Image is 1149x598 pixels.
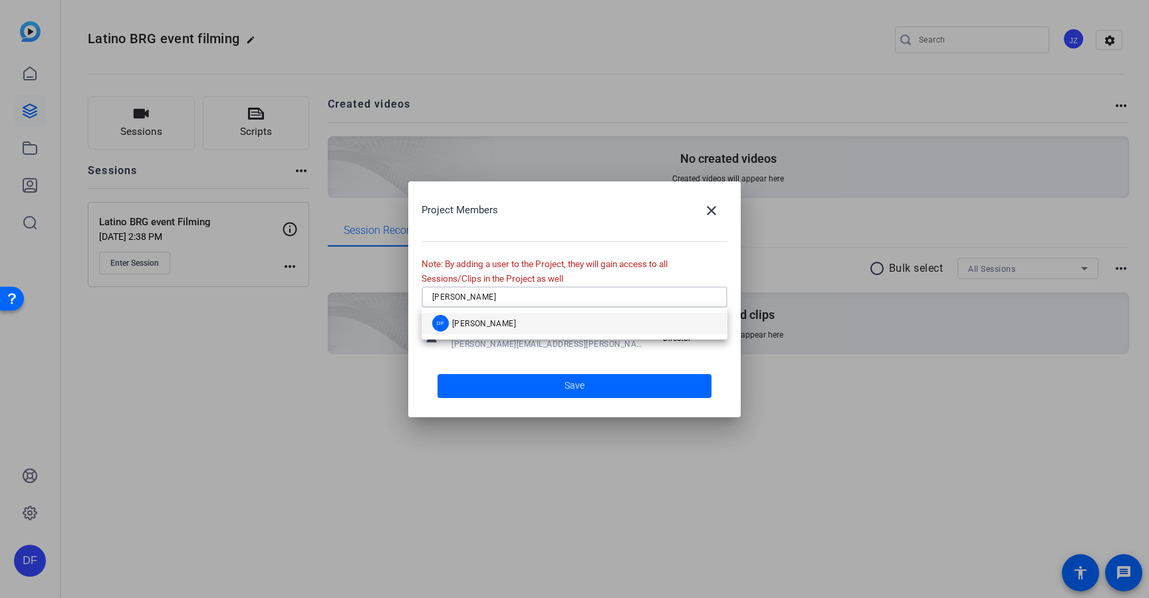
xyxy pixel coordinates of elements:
div: DF [432,315,449,332]
button: Save [438,374,711,398]
input: Add others: Type email or team members name [432,289,717,305]
div: Project Members [422,195,727,227]
span: [PERSON_NAME][EMAIL_ADDRESS][PERSON_NAME][DOMAIN_NAME] [451,339,648,349]
span: [PERSON_NAME] [452,318,516,329]
span: Note: By adding a user to the Project, they will gain access to all Sessions/Clips in the Project... [422,258,668,284]
button: Director [658,326,727,349]
span: Save [565,379,584,393]
mat-icon: close [703,203,719,219]
span: Director [663,334,691,343]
